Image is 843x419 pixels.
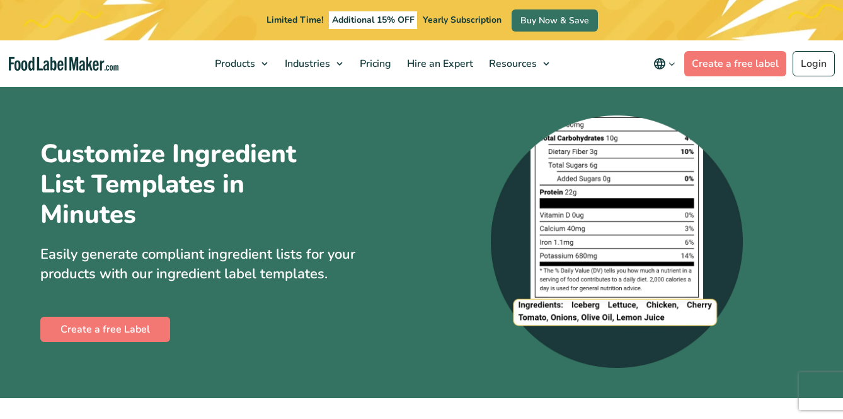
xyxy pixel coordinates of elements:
a: Products [207,40,274,87]
h1: Customize Ingredient List Templates in Minutes [40,139,343,230]
p: Easily generate compliant ingredient lists for your products with our ingredient label templates. [40,245,412,284]
a: Pricing [352,40,396,87]
a: Create a free Label [40,317,170,342]
span: Industries [281,57,331,71]
span: Additional 15% OFF [329,11,418,29]
span: Limited Time! [267,14,323,26]
img: A zoomed-in screenshot of an ingredient list at the bottom of a nutrition label. [491,115,743,368]
a: Login [793,51,835,76]
span: Resources [485,57,538,71]
a: Hire an Expert [399,40,478,87]
a: Industries [277,40,349,87]
span: Pricing [356,57,393,71]
a: Buy Now & Save [512,9,598,32]
span: Yearly Subscription [423,14,502,26]
a: Resources [481,40,556,87]
a: Create a free label [684,51,786,76]
span: Products [211,57,256,71]
span: Hire an Expert [403,57,474,71]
